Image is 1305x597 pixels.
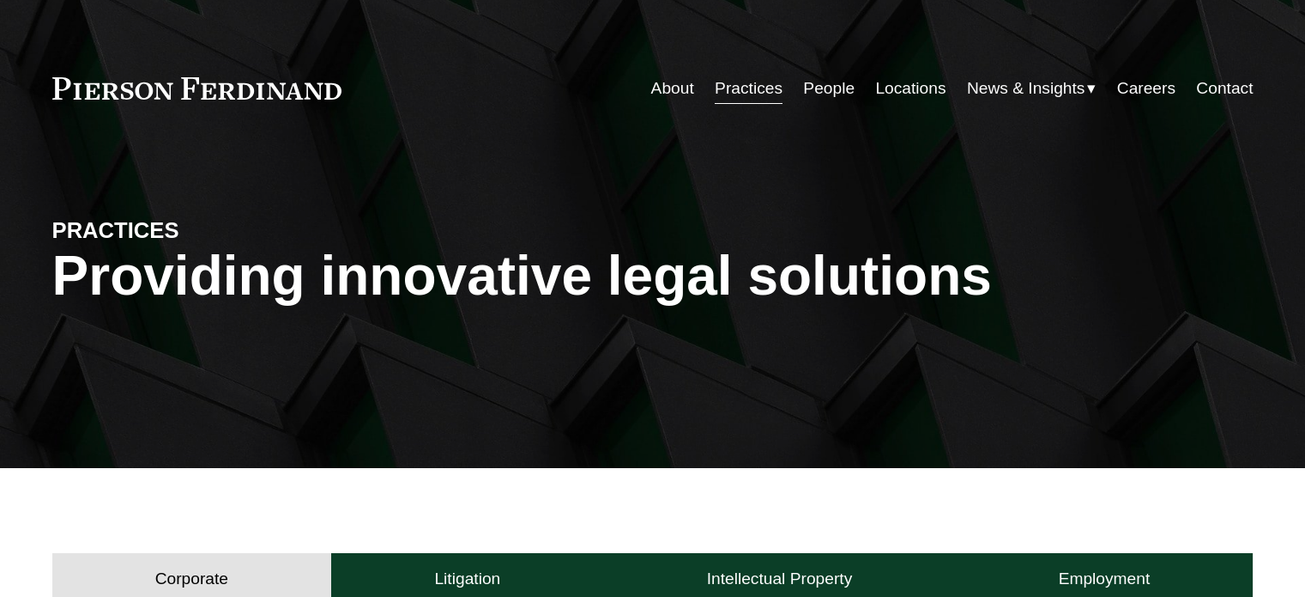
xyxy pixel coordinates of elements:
h4: Litigation [434,569,500,589]
a: Careers [1117,72,1175,105]
a: folder dropdown [967,72,1097,105]
a: Locations [875,72,946,105]
h4: Intellectual Property [707,569,853,589]
h4: Corporate [155,569,228,589]
h1: Providing innovative legal solutions [52,245,1254,308]
h4: Employment [1059,569,1151,589]
a: People [803,72,855,105]
h4: PRACTICES [52,216,353,244]
a: Practices [715,72,782,105]
span: News & Insights [967,74,1085,104]
a: About [651,72,694,105]
a: Contact [1196,72,1253,105]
